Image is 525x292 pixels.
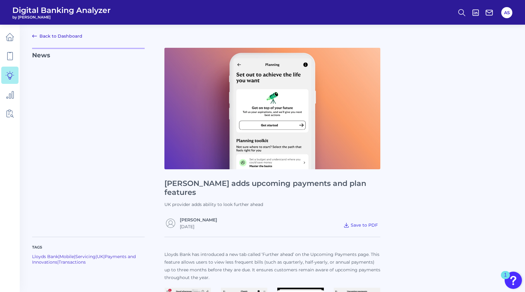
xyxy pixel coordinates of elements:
a: Back to Dashboard [32,32,82,40]
span: | [57,259,59,265]
button: AS [501,7,512,18]
a: Servicing [75,254,96,259]
span: | [96,254,97,259]
a: UK [97,254,103,259]
div: [DATE] [180,224,217,229]
button: Save to PDF [341,221,380,229]
span: | [74,254,75,259]
span: Digital Banking Analyzer [12,6,111,15]
a: Transactions [59,259,86,265]
a: Mobile [60,254,74,259]
h1: [PERSON_NAME] adds upcoming payments and plan features [164,179,380,197]
img: News - Phone (4).png [164,48,380,169]
div: 1 [504,275,507,283]
p: Lloyds Bank has introduced a new tab called ‘Further ahead’ on the Upcoming Payments page. This f... [164,251,380,282]
p: Tags [32,245,145,250]
span: Save to PDF [351,222,378,228]
button: Open Resource Center, 1 new notification [505,272,522,289]
p: News [32,48,145,229]
a: Lloyds Bank [32,254,58,259]
a: Payments and Innovations [32,254,136,265]
span: | [58,254,60,259]
span: | [103,254,105,259]
span: by [PERSON_NAME] [12,15,111,19]
a: [PERSON_NAME] [180,217,217,223]
p: UK provider adds ability to look further ahead [164,202,380,207]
